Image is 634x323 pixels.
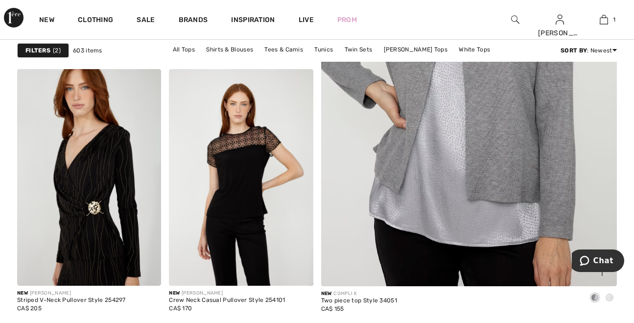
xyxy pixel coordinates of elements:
span: CA$ 155 [321,305,344,312]
div: COMPLI K [321,290,398,298]
img: 1ère Avenue [4,8,23,27]
strong: Sort By [561,47,587,54]
a: 1 [582,14,626,25]
div: : Newest [561,46,617,55]
div: Grey [587,290,602,306]
a: Tunics [309,43,338,56]
div: Two piece top Style 34051 [321,298,398,304]
a: Twin Sets [340,43,377,56]
img: Striped V-Neck Pullover Style 254297. Black/Gold [17,69,161,285]
a: Live [299,15,314,25]
div: Crew Neck Casual Pullover Style 254101 [169,297,285,304]
strong: Filters [25,46,50,55]
span: 2 [53,46,61,55]
iframe: Opens a widget where you can chat to one of our agents [572,249,624,274]
span: New [169,290,180,296]
img: search the website [511,14,519,25]
a: Black Tops [274,56,314,69]
div: [PERSON_NAME] [17,290,126,297]
a: Prom [337,15,357,25]
a: Sale [137,16,155,26]
span: New [321,291,332,297]
a: [PERSON_NAME] Tops [316,56,389,69]
a: Shirts & Blouses [201,43,258,56]
div: Striped V-Neck Pullover Style 254297 [17,297,126,304]
span: CA$ 205 [17,305,42,312]
a: [PERSON_NAME] Tops [379,43,452,56]
a: White Tops [454,43,495,56]
a: New [39,16,54,26]
a: Clothing [78,16,113,26]
a: Sign In [556,15,564,24]
span: 1 [613,15,615,24]
div: [PERSON_NAME] [538,28,582,38]
a: All Tops [168,43,200,56]
img: Crew Neck Casual Pullover Style 254101. Black [169,69,313,285]
img: My Bag [600,14,608,25]
span: CA$ 170 [169,305,192,312]
span: 603 items [73,46,102,55]
div: Ivory [602,290,617,306]
img: My Info [556,14,564,25]
a: Tees & Camis [259,43,308,56]
span: Inspiration [231,16,275,26]
div: [PERSON_NAME] [169,290,285,297]
a: Brands [179,16,208,26]
span: New [17,290,28,296]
